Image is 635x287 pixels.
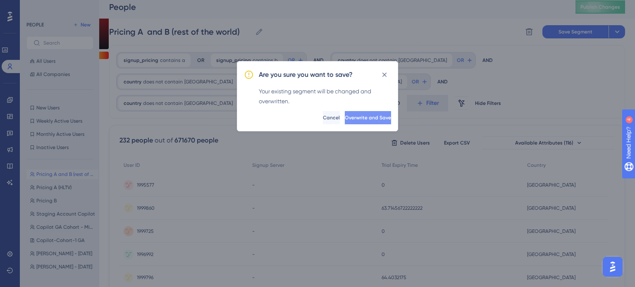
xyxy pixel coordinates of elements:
div: 4 [57,4,60,11]
iframe: UserGuiding AI Assistant Launcher [600,254,625,279]
span: Cancel [323,114,340,121]
span: Overwrite and Save [345,114,391,121]
span: Need Help? [19,2,52,12]
div: Your existing segment will be changed and overwritten. [259,86,391,106]
h2: Are you sure you want to save? [259,70,353,80]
